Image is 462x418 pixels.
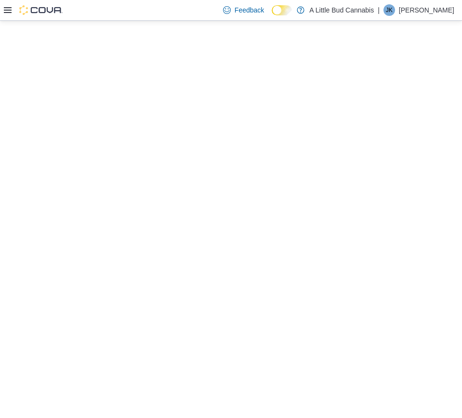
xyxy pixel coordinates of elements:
p: A Little Bud Cannabis [309,4,374,16]
input: Dark Mode [272,5,292,15]
div: Jake Kearns [383,4,395,16]
img: Cova [19,5,63,15]
p: [PERSON_NAME] [399,4,454,16]
span: Feedback [235,5,264,15]
a: Feedback [219,0,268,20]
p: | [378,4,380,16]
span: JK [386,4,393,16]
